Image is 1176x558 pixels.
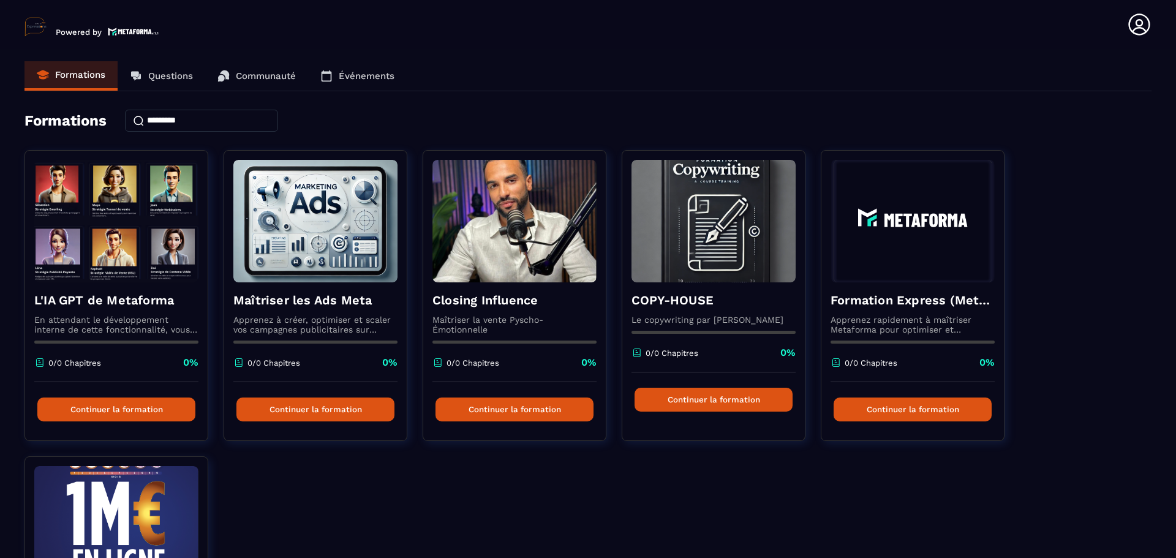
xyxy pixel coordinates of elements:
[205,61,308,91] a: Communauté
[432,292,597,309] h4: Closing Influence
[432,160,597,282] img: formation-background
[34,315,198,334] p: En attendant le développement interne de cette fonctionnalité, vous pouvez déjà l’utiliser avec C...
[24,61,118,91] a: Formations
[423,150,622,456] a: formation-backgroundClosing InfluenceMaîtriser la vente Pyscho-Émotionnelle0/0 Chapitres0%Continu...
[233,160,398,282] img: formation-background
[48,358,101,368] p: 0/0 Chapitres
[631,315,796,325] p: Le copywriting par [PERSON_NAME]
[56,28,102,37] p: Powered by
[37,398,195,421] button: Continuer la formation
[780,346,796,360] p: 0%
[432,315,597,334] p: Maîtriser la vente Pyscho-Émotionnelle
[34,160,198,282] img: formation-background
[55,69,105,80] p: Formations
[382,356,398,369] p: 0%
[339,70,394,81] p: Événements
[831,315,995,334] p: Apprenez rapidement à maîtriser Metaforma pour optimiser et automatiser votre business. 🚀
[622,150,821,456] a: formation-backgroundCOPY-HOUSELe copywriting par [PERSON_NAME]0/0 Chapitres0%Continuer la formation
[24,150,224,456] a: formation-backgroundL'IA GPT de MetaformaEn attendant le développement interne de cette fonctionn...
[308,61,407,91] a: Événements
[34,292,198,309] h4: L'IA GPT de Metaforma
[845,358,897,368] p: 0/0 Chapitres
[631,292,796,309] h4: COPY-HOUSE
[118,61,205,91] a: Questions
[233,292,398,309] h4: Maîtriser les Ads Meta
[247,358,300,368] p: 0/0 Chapitres
[581,356,597,369] p: 0%
[236,70,296,81] p: Communauté
[979,356,995,369] p: 0%
[834,398,992,421] button: Continuer la formation
[24,17,47,37] img: logo-branding
[148,70,193,81] p: Questions
[224,150,423,456] a: formation-backgroundMaîtriser les Ads MetaApprenez à créer, optimiser et scaler vos campagnes pub...
[233,315,398,334] p: Apprenez à créer, optimiser et scaler vos campagnes publicitaires sur Facebook et Instagram.
[108,26,159,37] img: logo
[635,388,793,412] button: Continuer la formation
[24,112,107,129] h4: Formations
[631,160,796,282] img: formation-background
[646,349,698,358] p: 0/0 Chapitres
[183,356,198,369] p: 0%
[821,150,1020,456] a: formation-backgroundFormation Express (Metaforma)Apprenez rapidement à maîtriser Metaforma pour o...
[831,160,995,282] img: formation-background
[447,358,499,368] p: 0/0 Chapitres
[831,292,995,309] h4: Formation Express (Metaforma)
[236,398,394,421] button: Continuer la formation
[435,398,594,421] button: Continuer la formation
